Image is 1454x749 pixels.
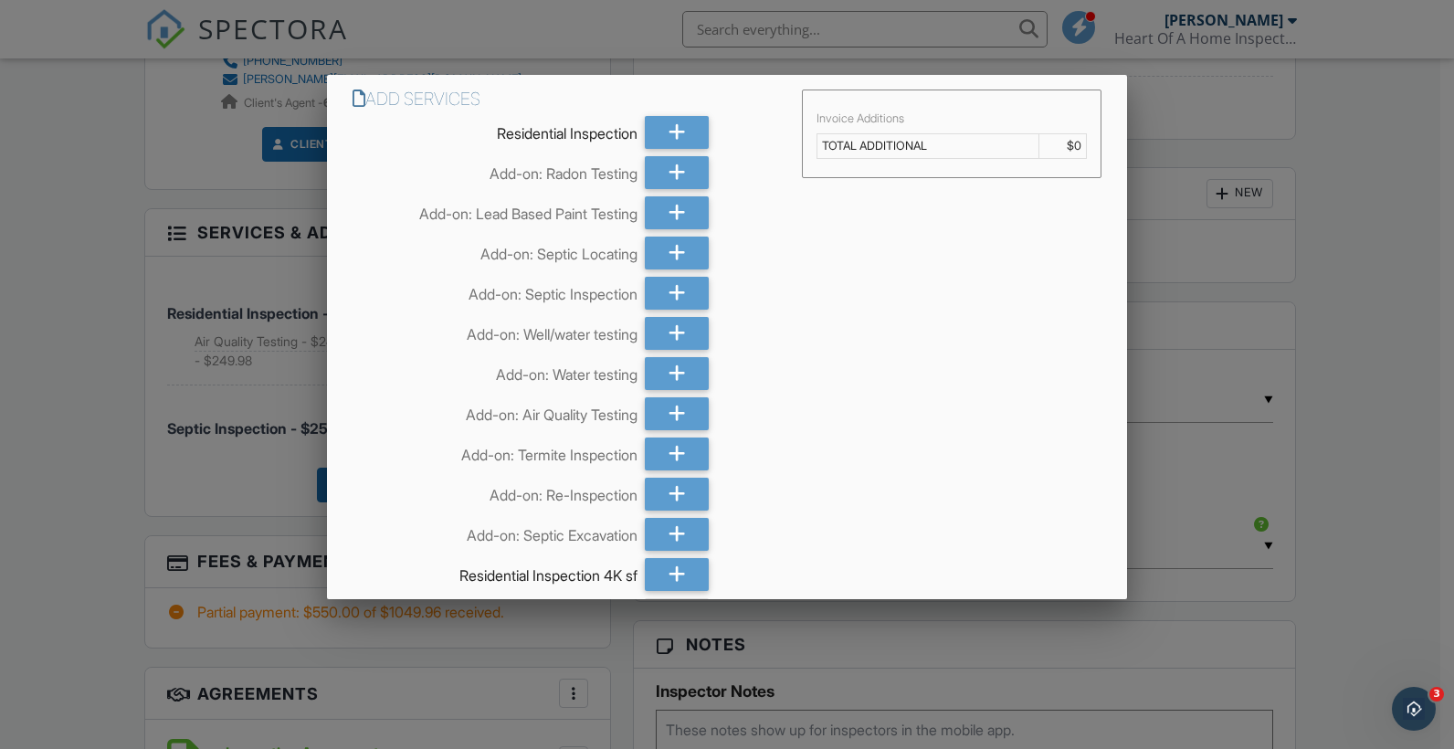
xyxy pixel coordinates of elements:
[353,478,637,505] div: Add-on: Re-Inspection
[1429,687,1444,702] span: 3
[353,518,637,545] div: Add-on: Septic Excavation
[817,111,1086,126] div: Invoice Additions
[353,237,637,264] div: Add-on: Septic Locating
[353,156,637,184] div: Add-on: Radon Testing
[1392,687,1436,731] iframe: Intercom live chat
[353,397,637,425] div: Add-on: Air Quality Testing
[353,317,637,344] div: Add-on: Well/water testing
[353,90,780,109] h6: Add Services
[817,134,1039,159] td: TOTAL ADDITIONAL
[353,277,637,304] div: Add-on: Septic Inspection
[353,116,637,143] div: Residential Inspection
[353,438,637,465] div: Add-on: Termite Inspection
[353,558,637,585] div: Residential Inspection 4K sf
[353,598,637,626] div: Add-on: Radon Testing
[353,196,637,224] div: Add-on: Lead Based Paint Testing
[353,357,637,385] div: Add-on: Water testing
[1038,134,1086,159] td: $0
